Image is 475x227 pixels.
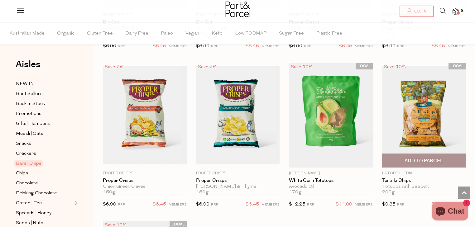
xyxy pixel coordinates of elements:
[336,201,352,209] span: $11.00
[16,209,73,217] a: Spreads | Honey
[103,171,187,176] p: Proper Crisps
[246,201,259,209] span: $6.45
[235,23,266,45] span: Low FODMAP
[103,63,125,71] div: Save 7%
[382,202,396,207] span: $9.35
[57,23,74,45] span: Organic
[430,202,470,222] inbox-online-store-chat: Shopify online store chat
[211,203,218,206] small: RRP
[16,60,41,75] a: Aisles
[16,169,73,177] a: Chips
[289,63,314,71] div: Save 10%
[289,63,373,168] img: White Corn Tototops
[279,23,304,45] span: Sugar Free
[196,178,280,183] a: Proper Crisps
[397,45,404,48] small: RRP
[289,184,373,190] div: Avocado Oil
[196,44,209,49] span: $6.90
[196,184,280,190] div: [PERSON_NAME] & Thyme
[356,63,373,69] span: LOCAL
[103,44,116,49] span: $6.90
[382,184,466,190] div: Totopos with Sea Salt
[355,45,373,48] small: MEMBERS
[16,110,73,118] a: Promotions
[125,23,148,45] span: Dairy Free
[382,66,466,164] img: Tortilla Chips
[10,23,45,45] span: Australian Made
[397,203,404,206] small: RRP
[382,154,466,168] button: Add To Parcel
[16,80,73,88] a: NEW IN
[16,90,43,98] span: Best Sellers
[103,66,187,164] img: Proper Crisps
[16,180,38,187] span: Chocolate
[118,203,125,206] small: RRP
[16,80,34,88] span: NEW IN
[289,190,301,195] span: 170g
[289,202,305,207] span: $12.25
[459,8,465,14] span: 8
[16,150,36,158] span: Crackers
[73,199,77,207] button: Expand/Collapse Coffee | Tea
[16,190,57,197] span: Drinking Chocolate
[449,63,466,69] span: LOCAL
[289,44,302,49] span: $6.90
[16,120,73,128] a: Gifts | Hampers
[169,203,187,206] small: MEMBERS
[413,9,426,14] span: Login
[211,45,218,48] small: RRP
[316,23,342,45] span: Plastic Free
[382,171,466,176] p: La Tortilleria
[261,203,280,206] small: MEMBERS
[169,45,187,48] small: MEMBERS
[16,110,41,118] span: Promotions
[16,199,73,207] a: Coffee | Tea
[161,23,173,45] span: Paleo
[400,6,434,17] a: Login
[16,210,51,217] span: Spreads | Honey
[16,140,73,148] a: Snacks
[103,202,116,207] span: $6.90
[153,201,166,209] span: $6.45
[16,179,73,187] a: Chocolate
[14,160,43,167] span: Bars | Chips
[16,140,31,148] span: Snacks
[16,170,28,177] span: Chips
[339,42,352,50] span: $6.45
[103,190,115,195] span: 150g
[16,58,41,71] span: Aisles
[304,45,311,48] small: RRP
[16,130,73,138] a: Muesli | Oats
[307,203,314,206] small: RRP
[289,171,373,176] p: [PERSON_NAME]
[16,200,42,207] span: Coffee | Tea
[16,120,50,128] span: Gifts | Hampers
[16,90,73,98] a: Best Sellers
[382,178,466,183] a: Tortilla Chips
[103,178,187,183] a: Proper Crisps
[225,2,250,17] img: Part&Parcel
[196,190,209,195] span: 150g
[453,8,459,15] a: 8
[432,201,445,209] span: $8.45
[196,202,209,207] span: $6.90
[382,63,408,71] div: Save 10%
[185,23,199,45] span: Vegan
[16,219,73,227] a: Seeds | Nuts
[212,23,223,45] span: Keto
[16,220,43,227] span: Seeds | Nuts
[196,171,280,176] p: Proper Crisps
[382,190,395,195] span: 200g
[16,100,73,108] a: Back In Stock
[355,203,373,206] small: MEMBERS
[16,150,73,158] a: Crackers
[432,42,445,50] span: $6.45
[103,184,187,190] div: Onion Green Chives
[196,63,218,71] div: Save 7%
[16,189,73,197] a: Drinking Chocolate
[16,100,45,108] span: Back In Stock
[153,42,166,50] span: $6.45
[289,178,373,183] a: White Corn Tototops
[261,45,280,48] small: MEMBERS
[246,42,259,50] span: $6.45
